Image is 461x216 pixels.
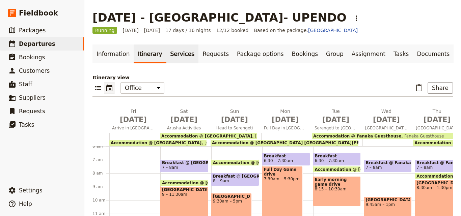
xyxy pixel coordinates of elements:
button: Calendar view [104,82,115,94]
span: 9 – 11:30am [162,192,207,197]
a: Information [92,44,134,63]
a: Services [166,44,199,63]
span: 8:15 – 10:30am [315,187,359,191]
span: Running [92,27,117,34]
span: Fieldbook [19,8,58,18]
span: Fanaka Guesthouse [401,134,444,138]
span: Staff [19,81,32,88]
span: Accommodation @ Fanaka Guesthouse [313,134,401,138]
span: [GEOGRAPHIC_DATA] [213,194,250,199]
span: Full Day in [GEOGRAPHIC_DATA] [261,125,309,131]
span: Breakfast @ [GEOGRAPHIC_DATA] [213,174,257,179]
button: Paste itinerary item [413,82,425,94]
div: Accommodation @ [GEOGRAPHIC_DATA] [GEOGRAPHIC_DATA][PERSON_NAME] [211,140,358,146]
button: Share [428,82,453,94]
span: [DATE] [163,115,205,125]
div: 9 am [92,184,109,189]
span: Departures [19,40,55,47]
div: 10 am [92,197,109,203]
span: Arusha Activities [160,125,208,131]
button: Tue [DATE]Serengeti to [GEOGRAPHIC_DATA] [312,108,362,133]
div: 8 am [92,171,109,176]
span: Settings [19,187,43,194]
span: [GEOGRAPHIC_DATA] [416,181,461,185]
span: [GEOGRAPHIC_DATA] [365,197,410,202]
a: Requests [198,44,233,63]
span: [GEOGRAPHIC_DATA] [413,125,461,131]
span: Early morning game drive [315,177,359,187]
span: 8:30am – 1:30pm [416,185,461,190]
div: Accommodation @ [GEOGRAPHIC_DATA][GEOGRAPHIC_DATA] [160,133,257,139]
span: 7 – 8am [365,165,382,170]
a: Group [322,44,348,63]
span: Bookings [19,54,45,61]
span: Breakfast @ Fanaka Guesthouse [365,160,410,165]
div: 6 am [92,144,109,149]
span: Requests [19,108,45,115]
span: Based on the package: [254,27,358,34]
span: Customers [19,67,50,74]
p: Itinerary view [92,74,453,81]
div: 7 am [92,157,109,162]
span: Accommodation @ [GEOGRAPHIC_DATA] [162,181,256,185]
div: Early morning game drive8:15 – 10:30am [313,176,361,206]
div: Breakfast @ Fanaka Guesthouse7 – 8am [364,159,412,173]
button: Sat [DATE]Arusha Activities [160,108,211,133]
span: Tasks [19,121,34,128]
span: Accommodation @ [GEOGRAPHIC_DATA] [111,141,201,145]
span: 6:30 – 7:30am [264,158,293,163]
a: Bookings [288,44,322,63]
button: Fri [DATE]Arrive in [GEOGRAPHIC_DATA] [109,108,160,133]
h2: Sun [213,108,256,125]
div: Breakfast6:30 – 7:30am [313,153,361,166]
span: Help [19,200,32,207]
span: Breakfast [264,154,308,158]
div: Accommodation @ [GEOGRAPHIC_DATA][GEOGRAPHIC_DATA], [GEOGRAPHIC_DATA] [109,140,207,146]
span: [DATE] [416,115,458,125]
span: [DATE] [365,115,408,125]
a: Documents [413,44,454,63]
span: [GEOGRAPHIC_DATA] [362,125,410,131]
span: Packages [19,27,46,34]
span: [DATE] [213,115,256,125]
span: 6:30 – 7:30am [315,158,344,163]
div: Accommodation @ [GEOGRAPHIC_DATA] [211,159,259,166]
span: [DATE] – [DATE] [123,27,160,34]
h2: Wed [365,108,408,125]
button: List view [92,82,104,94]
span: 7:30am – 5:30pm [264,177,301,181]
button: Actions [351,12,362,24]
span: 9:30am – 5pm [213,199,250,204]
span: Full Day Game drive [264,167,301,177]
h2: Mon [264,108,306,125]
span: [GEOGRAPHIC_DATA] [162,187,207,192]
h2: Thu [416,108,458,125]
div: Breakfast @ [GEOGRAPHIC_DATA]8 – 9am [211,173,259,186]
a: [GEOGRAPHIC_DATA] [308,28,358,33]
div: Accommodation @ Fanaka GuesthouseFanaka Guesthouse [312,133,460,139]
span: Accommodation @ [GEOGRAPHIC_DATA] [213,160,307,165]
span: [DATE] [315,115,357,125]
span: Head to Serengeti [211,125,259,131]
span: 9:45am – 1pm [365,202,410,207]
a: Assignment [348,44,389,63]
div: Breakfast @ [GEOGRAPHIC_DATA]7 – 8am [160,159,208,173]
a: Tasks [389,44,413,63]
span: [DATE] [112,115,155,125]
span: Accommodation @ [GEOGRAPHIC_DATA] [GEOGRAPHIC_DATA][PERSON_NAME] [212,141,389,145]
span: 7 – 8am [416,165,433,170]
span: Breakfast @ [GEOGRAPHIC_DATA] [162,160,207,165]
button: Sun [DATE]Head to Serengeti [211,108,261,133]
h2: Fri [112,108,155,125]
h2: Tue [315,108,357,125]
span: 17 days / 16 nights [165,27,211,34]
span: Breakfast [315,154,359,158]
button: Mon [DATE]Full Day in [GEOGRAPHIC_DATA] [261,108,312,133]
span: 12/12 booked [216,27,248,34]
h2: Sat [163,108,205,125]
button: Wed [DATE][GEOGRAPHIC_DATA] [362,108,413,133]
span: Arrive in [GEOGRAPHIC_DATA] [109,125,157,131]
h1: [DATE] - [GEOGRAPHIC_DATA]- UPENDO [92,11,347,24]
span: Accommodation @ [GEOGRAPHIC_DATA] [161,134,252,138]
span: Suppliers [19,94,46,101]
